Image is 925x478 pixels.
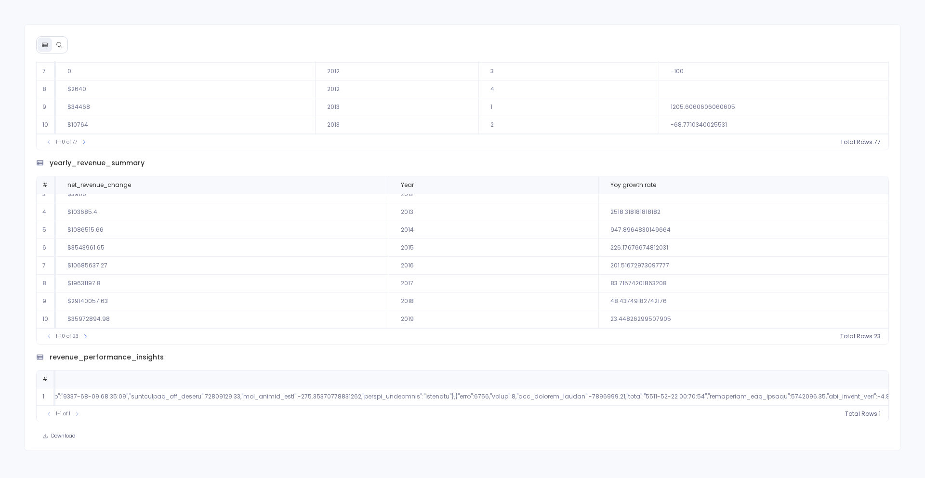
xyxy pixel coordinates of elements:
td: 83.71574201863208 [598,275,889,292]
td: $10764 [56,116,316,134]
td: -68.7710340025531 [659,116,888,134]
td: 201.51672973097777 [598,257,889,275]
span: 77 [874,138,881,146]
td: 9 [37,98,56,116]
td: 2013 [315,116,478,134]
td: 226.17676674812031 [598,239,889,257]
td: 2016 [389,257,598,275]
td: 5 [37,221,56,239]
span: Download [51,433,76,439]
td: 8 [37,80,56,98]
td: $3960 [56,186,389,203]
span: revenue_performance_insights [50,352,164,362]
span: 1 [879,410,881,418]
td: 2015 [389,239,598,257]
td: 947.8964830149664 [598,221,889,239]
td: 1205.6060606060605 [659,98,888,116]
span: # [42,375,48,383]
td: 9 [37,292,56,310]
td: -100 [659,63,888,80]
td: $2640 [56,80,316,98]
span: Total Rows: [840,332,874,340]
td: 10 [37,116,56,134]
td: 23.44826299507905 [598,310,889,328]
span: yearly_revenue_summary [50,158,145,168]
td: 3 [478,63,659,80]
td: 4 [478,80,659,98]
td: $19631197.8 [56,275,389,292]
td: 8 [37,275,56,292]
td: 2012 [315,80,478,98]
span: 23 [874,332,881,340]
td: 2013 [389,203,598,221]
td: 2019 [389,310,598,328]
td: 1 [478,98,659,116]
span: 1-1 of 1 [56,410,70,418]
td: 2018 [389,292,598,310]
td: 2 [478,116,659,134]
td: 3 [37,186,56,203]
button: Download [36,429,82,443]
td: $35972894.98 [56,310,389,328]
span: Total Rows: [845,410,879,418]
td: 4 [37,203,56,221]
td: 2013 [315,98,478,116]
td: $34468 [56,98,316,116]
span: Total Rows: [840,138,874,146]
td: 0 [56,63,316,80]
td: 6 [37,239,56,257]
td: 10 [37,310,56,328]
td: 2014 [389,221,598,239]
span: Yoy growth rate [610,181,656,189]
span: Year [401,181,414,189]
td: 2012 [389,186,598,203]
span: # [42,181,48,189]
td: 7 [37,257,56,275]
span: net_revenue_change [67,181,131,189]
td: 2518.318181818182 [598,203,889,221]
td: 1 [37,388,55,406]
td: $29140057.63 [56,292,389,310]
td: $1086515.66 [56,221,389,239]
td: 2012 [315,63,478,80]
span: 1-10 of 23 [56,332,79,340]
td: 7 [37,63,56,80]
td: $103685.4 [56,203,389,221]
td: $3543961.65 [56,239,389,257]
td: 48.43749182742176 [598,292,889,310]
td: 2017 [389,275,598,292]
td: $10685637.27 [56,257,389,275]
span: 1-10 of 77 [56,138,77,146]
